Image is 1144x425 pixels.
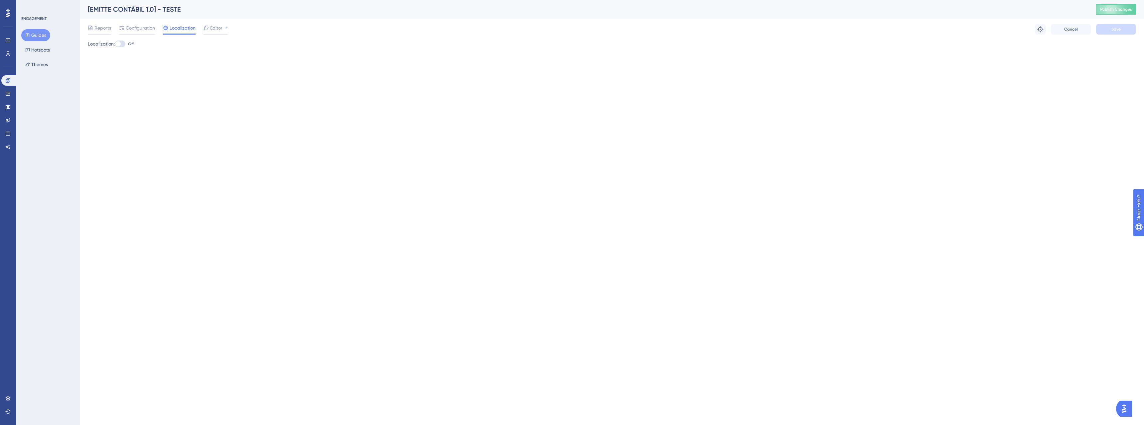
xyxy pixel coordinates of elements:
[21,29,50,41] button: Guides
[88,5,1079,14] div: [EMITTE CONTÁBIL 1.0] - TESTE
[128,41,134,47] span: Off
[1096,24,1136,35] button: Save
[21,58,52,70] button: Themes
[16,2,42,10] span: Need Help?
[1100,7,1132,12] span: Publish Changes
[1051,24,1091,35] button: Cancel
[21,16,47,21] div: ENGAGEMENT
[94,24,111,32] span: Reports
[21,44,54,56] button: Hotspots
[88,40,1136,48] div: Localization:
[126,24,155,32] span: Configuration
[1096,4,1136,15] button: Publish Changes
[1111,27,1121,32] span: Save
[1116,399,1136,419] iframe: UserGuiding AI Assistant Launcher
[210,24,222,32] span: Editor
[1064,27,1078,32] span: Cancel
[170,24,196,32] span: Localization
